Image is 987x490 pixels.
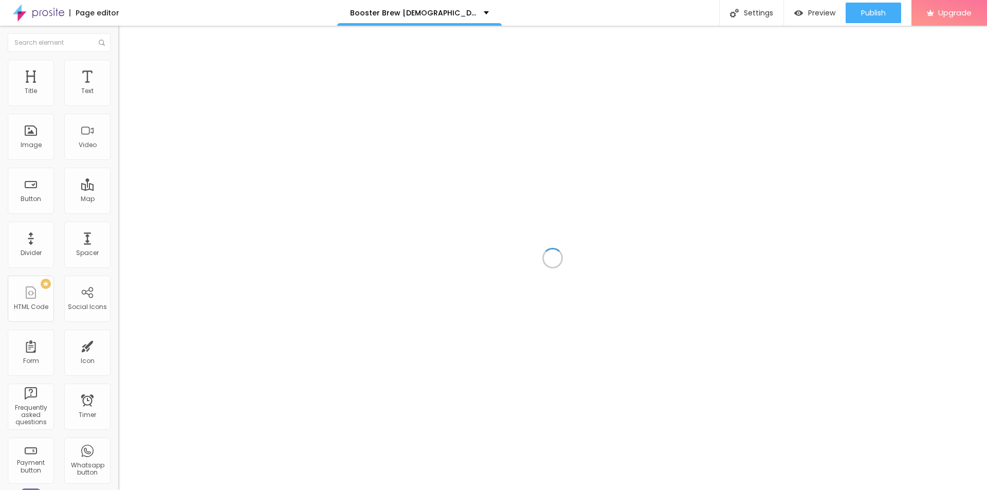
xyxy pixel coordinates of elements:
[846,3,901,23] button: Publish
[81,195,95,203] div: Map
[99,40,105,46] img: Icone
[784,3,846,23] button: Preview
[8,33,111,52] input: Search element
[23,357,39,365] div: Form
[21,141,42,149] div: Image
[69,9,119,16] div: Page editor
[861,9,886,17] span: Publish
[81,87,94,95] div: Text
[21,249,42,257] div: Divider
[808,9,835,17] span: Preview
[730,9,739,17] img: Icone
[81,357,95,365] div: Icon
[10,404,51,426] div: Frequently asked questions
[21,195,41,203] div: Button
[10,459,51,474] div: Payment button
[68,303,107,311] div: Social Icons
[79,141,97,149] div: Video
[794,9,803,17] img: view-1.svg
[938,8,972,17] span: Upgrade
[14,303,48,311] div: HTML Code
[76,249,99,257] div: Spacer
[350,9,476,16] p: Booster Brew [DEMOGRAPHIC_DATA][MEDICAL_DATA] Reviews
[79,411,96,419] div: Timer
[25,87,37,95] div: Title
[67,462,107,477] div: Whatsapp button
